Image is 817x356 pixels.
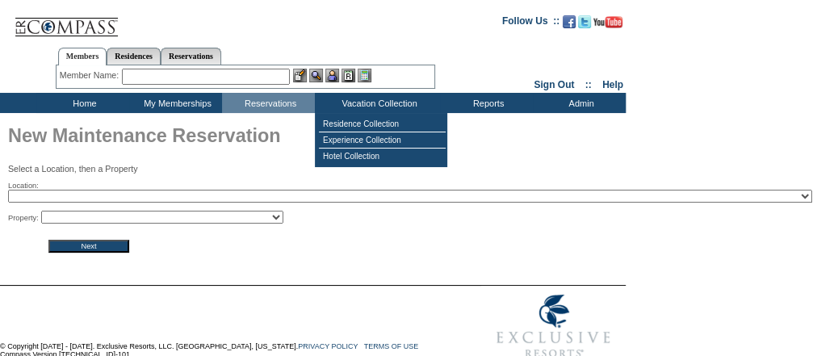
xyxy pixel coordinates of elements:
[534,79,574,90] a: Sign Out
[36,93,129,113] td: Home
[358,69,371,82] img: b_calculator.gif
[319,116,446,132] td: Residence Collection
[58,48,107,65] a: Members
[585,79,592,90] span: ::
[293,69,307,82] img: b_edit.gif
[14,4,119,37] img: Compass Home
[298,342,358,350] a: PRIVACY POLICY
[8,164,626,174] p: Select a Location, then a Property
[593,20,622,30] a: Subscribe to our YouTube Channel
[222,93,315,113] td: Reservations
[364,342,419,350] a: TERMS OF USE
[129,93,222,113] td: My Memberships
[593,16,622,28] img: Subscribe to our YouTube Channel
[578,20,591,30] a: Follow us on Twitter
[563,15,576,28] img: Become our fan on Facebook
[440,93,533,113] td: Reports
[563,20,576,30] a: Become our fan on Facebook
[578,15,591,28] img: Follow us on Twitter
[48,240,129,253] input: Next
[602,79,623,90] a: Help
[502,14,559,33] td: Follow Us ::
[533,93,626,113] td: Admin
[319,149,446,164] td: Hotel Collection
[325,69,339,82] img: Impersonate
[8,181,39,191] span: Location:
[8,121,626,155] h1: New Maintenance Reservation
[161,48,221,65] a: Reservations
[315,93,440,113] td: Vacation Collection
[309,69,323,82] img: View
[107,48,161,65] a: Residences
[60,69,122,82] div: Member Name:
[8,213,39,223] span: Property:
[319,132,446,149] td: Experience Collection
[341,69,355,82] img: Reservations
